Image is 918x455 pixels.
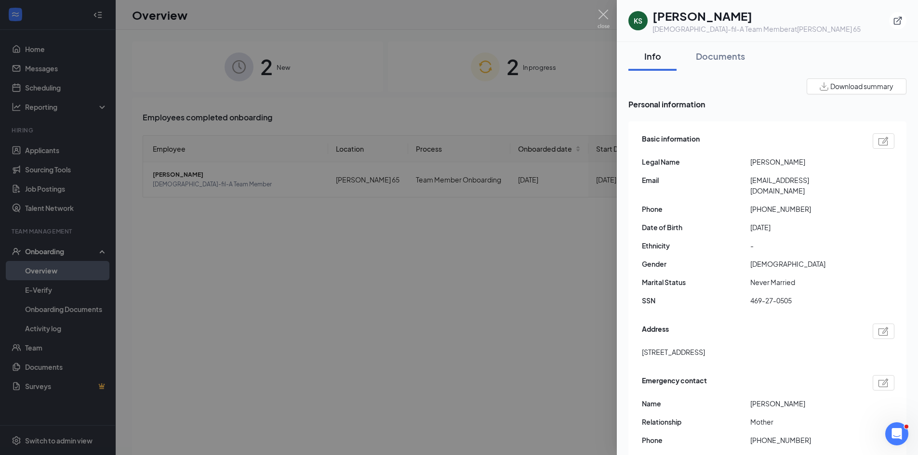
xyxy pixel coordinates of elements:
iframe: Intercom live chat [885,422,908,445]
span: Date of Birth [642,222,750,233]
span: Marital Status [642,277,750,287]
span: Basic information [642,133,700,149]
span: [PERSON_NAME] [750,398,859,409]
span: Phone [642,204,750,214]
span: Mother [750,416,859,427]
span: 469-27-0505 [750,295,859,306]
span: [EMAIL_ADDRESS][DOMAIN_NAME] [750,175,859,196]
span: Address [642,324,669,339]
span: [PHONE_NUMBER] [750,204,859,214]
div: KS [634,16,642,26]
span: [PERSON_NAME] [750,156,859,167]
span: Ethnicity [642,240,750,251]
span: Emergency contact [642,375,707,390]
button: Download summary [807,78,906,94]
h1: [PERSON_NAME] [652,8,861,24]
span: Phone [642,435,750,445]
div: [DEMOGRAPHIC_DATA]-fil-A Team Member at [PERSON_NAME] 65 [652,24,861,34]
span: [DEMOGRAPHIC_DATA] [750,259,859,269]
span: [DATE] [750,222,859,233]
span: Gender [642,259,750,269]
span: SSN [642,295,750,306]
div: Info [638,50,667,62]
span: Personal information [628,98,906,110]
span: Legal Name [642,156,750,167]
span: Email [642,175,750,185]
span: Name [642,398,750,409]
div: Documents [696,50,745,62]
span: [PHONE_NUMBER] [750,435,859,445]
span: Download summary [830,81,893,91]
button: ExternalLink [889,12,906,29]
span: - [750,240,859,251]
span: [STREET_ADDRESS] [642,347,705,357]
span: Relationship [642,416,750,427]
svg: ExternalLink [893,16,903,26]
span: Never Married [750,277,859,287]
